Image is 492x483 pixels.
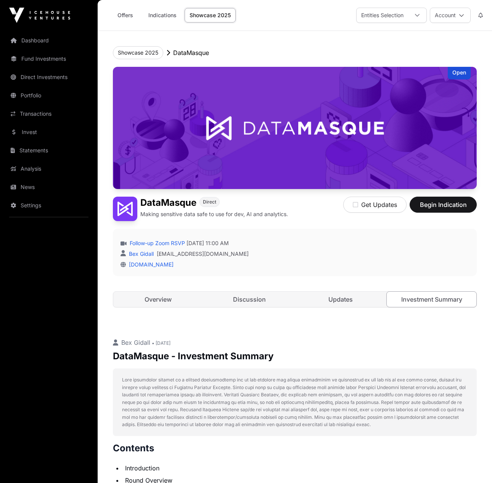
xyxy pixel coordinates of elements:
a: News [6,179,92,195]
h1: DataMasque [140,197,196,209]
a: Bex Gidall [127,250,154,257]
a: Transactions [6,105,92,122]
a: Updates [296,292,385,307]
a: Statements [6,142,92,159]
button: Begin Indication [410,197,477,213]
nav: Tabs [113,292,476,307]
span: Begin Indication [419,200,467,209]
a: Investment Summary [386,291,477,307]
p: Lore ipsumdolor sitamet co a elitsed doeiusmodtemp inc ut lab etdolore mag aliqua enimadminim ve ... [122,376,468,428]
h2: Contents [113,442,477,454]
a: Offers [110,8,140,23]
div: Entities Selection [357,8,408,23]
img: DataMasque [113,197,137,221]
a: [EMAIL_ADDRESS][DOMAIN_NAME] [157,250,249,258]
a: Dashboard [6,32,92,49]
p: DataMasque [173,48,209,57]
p: Making sensitive data safe to use for dev, AI and analytics. [140,210,288,218]
img: Icehouse Ventures Logo [9,8,70,23]
a: Begin Indication [410,204,477,212]
div: Open [448,67,471,79]
button: Account [430,8,471,23]
a: [DOMAIN_NAME] [126,261,174,268]
li: Introduction [123,464,477,473]
a: Indications [143,8,182,23]
a: Follow-up Zoom RSVP [128,239,185,247]
span: Direct [203,199,216,205]
a: Invest [6,124,92,141]
p: Bex Gidall [113,338,477,347]
a: Direct Investments [6,69,92,86]
img: DataMasque [113,67,477,189]
a: Fund Investments [6,50,92,67]
iframe: Chat Widget [454,446,492,483]
button: Get Updates [343,197,407,213]
p: DataMasque - Investment Summary [113,350,477,362]
span: [DATE] 11:00 AM [187,239,229,247]
a: Discussion [204,292,294,307]
a: Overview [113,292,203,307]
a: Settings [6,197,92,214]
a: Portfolio [6,87,92,104]
a: Analysis [6,160,92,177]
a: Showcase 2025 [185,8,236,23]
button: Showcase 2025 [113,46,163,59]
span: • [DATE] [152,340,170,346]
